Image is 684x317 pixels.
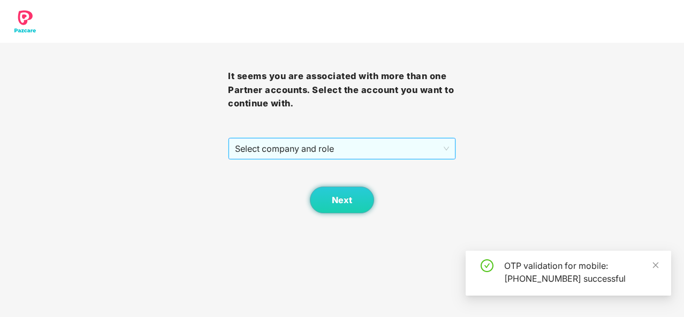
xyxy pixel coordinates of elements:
span: Next [332,195,352,205]
div: OTP validation for mobile: [PHONE_NUMBER] successful [504,259,658,285]
h3: It seems you are associated with more than one Partner accounts. Select the account you want to c... [228,69,456,111]
button: Next [310,187,374,213]
span: Select company and role [235,138,449,159]
span: check-circle [481,259,493,272]
span: close [652,261,659,269]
